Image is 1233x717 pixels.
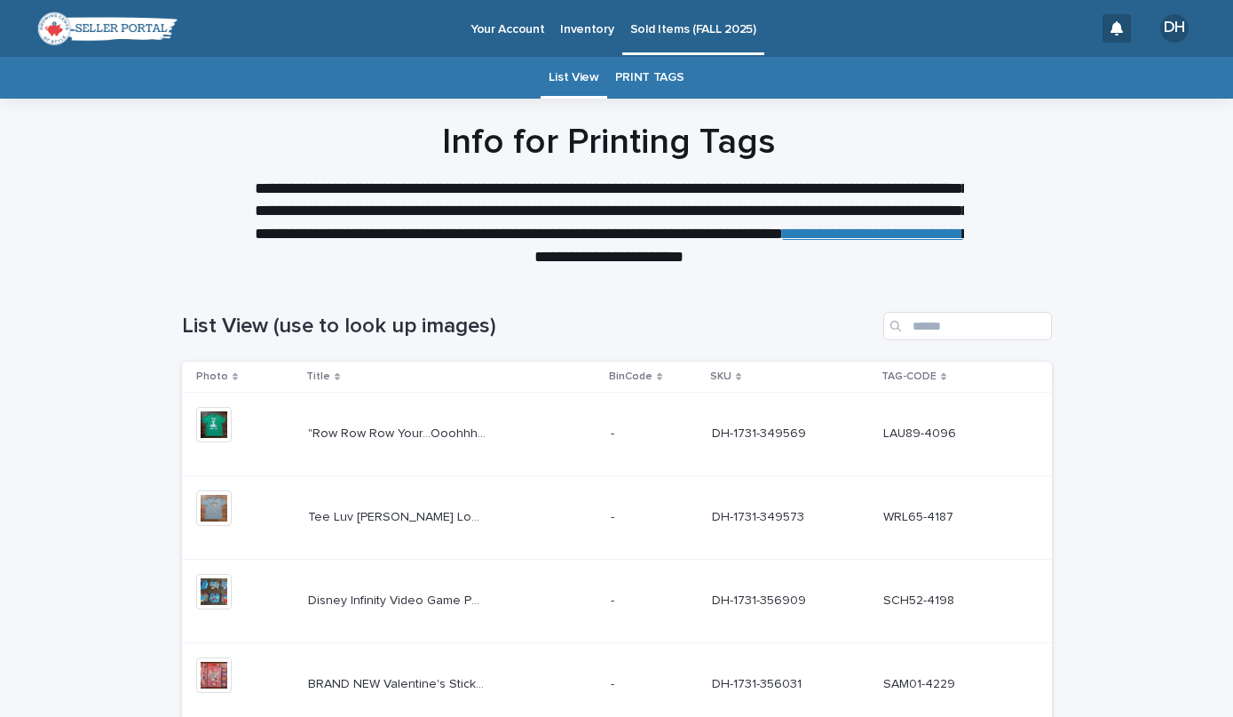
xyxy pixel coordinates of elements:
p: Title [306,367,330,386]
h1: Info for Printing Tags [174,121,1044,163]
tr: "Row Row Row Your...Ooohhh Right..." T-[PERSON_NAME] Dinosaur Graphic Shirt - Green Junior Teen M... [182,393,1052,476]
p: SCH52-4198 [883,590,958,609]
input: Search [883,312,1052,340]
p: - [611,506,618,525]
p: DH-1731-356909 [712,590,810,609]
p: DH-1731-356031 [712,673,805,692]
p: - [611,423,618,442]
p: LAU89-4096 [883,423,960,442]
a: PRINT TAGS [615,57,684,99]
p: Tee Luv Dr. Pepper Logo Distressed Graphic Shirt - Heather Gray Junior Teen Men's Large (MEASUREM... [308,506,489,525]
div: DH [1160,14,1189,43]
p: Disney Infinity Video Game Power Disc Lot (SEE DETAILS) [308,590,489,609]
p: SAM01-4229 [883,673,959,692]
p: - [611,590,618,609]
p: SKU [710,367,731,386]
a: List View [549,57,598,99]
p: Photo [196,367,228,386]
img: Wxgr8e0QTxOLugcwBcqd [36,11,178,46]
h1: List View (use to look up images) [182,314,876,339]
tr: Disney Infinity Video Game Power Disc Lot (SEE DETAILS)Disney Infinity Video Game Power Disc Lot ... [182,559,1052,642]
tr: Tee Luv [PERSON_NAME] Logo Distressed Graphic Shirt - [PERSON_NAME] Junior Teen Men's Large (MEAS... [182,476,1052,560]
p: BRAND NEW Valentine's Stickers Lot - Over $9 Value [308,673,489,692]
p: - [611,673,618,692]
p: DH-1731-349573 [712,506,808,525]
p: BinCode [609,367,652,386]
p: DH-1731-349569 [712,423,810,442]
p: "Row Row Row Your...Ooohhh Right..." T-Rex Dinosaur Graphic Shirt - Green Junior Teen Men's Large... [308,423,489,442]
p: WRL65-4187 [883,506,957,525]
p: TAG-CODE [881,367,937,386]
